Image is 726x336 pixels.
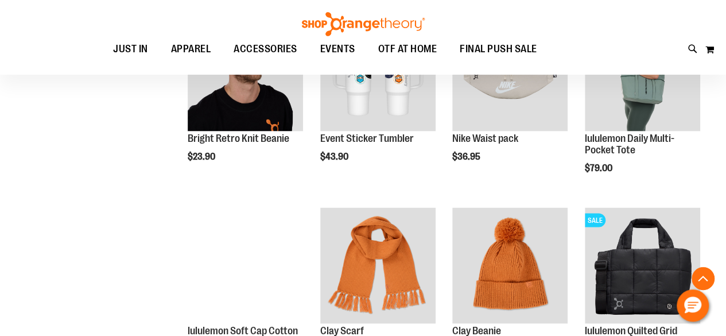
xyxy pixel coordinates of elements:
span: $43.90 [320,151,350,161]
a: lululemon Quilted Grid CrossbodySALE [585,207,700,325]
span: $23.90 [188,151,217,161]
a: Bright Retro Knit Beanie [188,132,289,144]
button: Hello, have a question? Let’s chat. [677,289,709,322]
a: Clay Beanie [452,325,501,336]
a: Clay Beanie [452,207,568,325]
span: $36.95 [452,151,482,161]
a: APPAREL [160,36,223,63]
a: Main view of 2024 Convention lululemon Soft Cap Cotton Twill Logo Rivet [188,207,303,325]
a: lululemon Daily Multi-Pocket Tote [585,132,674,155]
a: OTF AT HOME [367,36,449,63]
a: EVENTS [309,36,367,63]
div: product [579,10,706,202]
a: FINAL PUSH SALE [448,36,549,63]
a: Clay Scarf [320,325,364,336]
img: Main view of 2024 Convention lululemon Soft Cap Cotton Twill Logo Rivet [188,207,303,323]
a: Event Sticker Tumbler [320,132,414,144]
div: product [182,10,309,191]
a: JUST IN [102,36,160,63]
span: EVENTS [320,36,355,62]
span: $79.00 [585,163,614,173]
div: product [447,10,573,191]
a: Clay Scarf [320,207,436,325]
img: lululemon Quilted Grid Crossbody [585,207,700,323]
span: APPAREL [171,36,211,62]
span: JUST IN [113,36,148,62]
span: OTF AT HOME [378,36,437,62]
a: ACCESSORIES [222,36,309,62]
img: Clay Beanie [452,207,568,323]
button: Back To Top [692,267,715,290]
span: FINAL PUSH SALE [460,36,537,62]
span: SALE [585,213,605,227]
img: Shop Orangetheory [300,12,426,36]
img: Clay Scarf [320,207,436,323]
span: ACCESSORIES [234,36,297,62]
a: Nike Waist pack [452,132,518,144]
div: product [315,10,441,191]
